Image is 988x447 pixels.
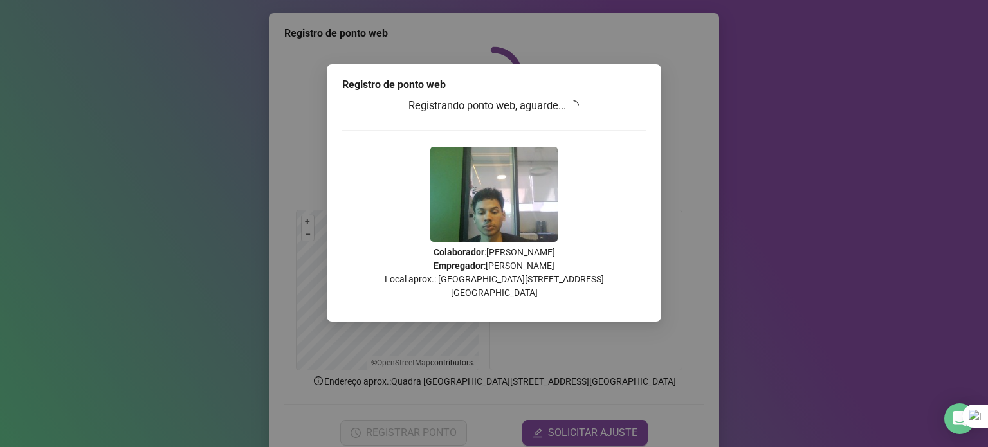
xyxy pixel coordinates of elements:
[434,260,484,271] strong: Empregador
[569,100,579,111] span: loading
[342,77,646,93] div: Registro de ponto web
[342,246,646,300] p: : [PERSON_NAME] : [PERSON_NAME] Local aprox.: [GEOGRAPHIC_DATA][STREET_ADDRESS][GEOGRAPHIC_DATA]
[434,247,484,257] strong: Colaborador
[430,147,558,242] img: 2Q==
[342,98,646,114] h3: Registrando ponto web, aguarde...
[944,403,975,434] div: Open Intercom Messenger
